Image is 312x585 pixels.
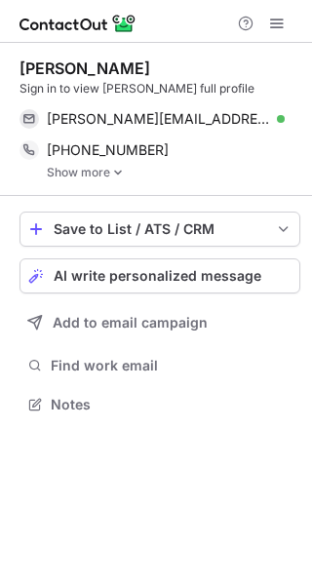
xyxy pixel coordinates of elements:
[47,110,270,128] span: [PERSON_NAME][EMAIL_ADDRESS][DOMAIN_NAME]
[51,396,292,413] span: Notes
[19,352,300,379] button: Find work email
[51,357,292,374] span: Find work email
[19,58,150,78] div: [PERSON_NAME]
[19,80,300,97] div: Sign in to view [PERSON_NAME] full profile
[53,315,208,331] span: Add to email campaign
[54,268,261,284] span: AI write personalized message
[19,12,136,35] img: ContactOut v5.3.10
[112,166,124,179] img: -
[47,141,169,159] span: [PHONE_NUMBER]
[47,166,300,179] a: Show more
[19,212,300,247] button: save-profile-one-click
[54,221,266,237] div: Save to List / ATS / CRM
[19,391,300,418] button: Notes
[19,258,300,293] button: AI write personalized message
[19,305,300,340] button: Add to email campaign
